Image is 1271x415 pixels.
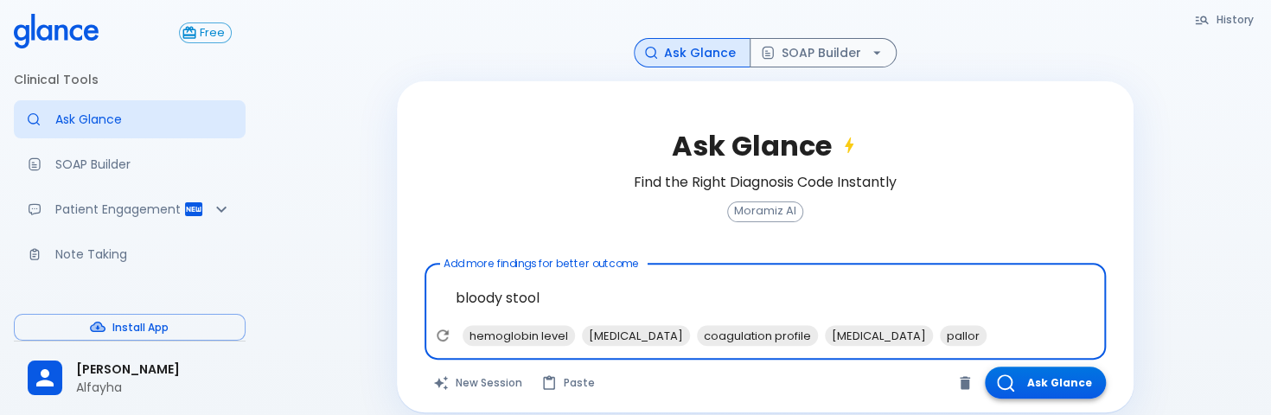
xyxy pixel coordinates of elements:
[825,326,933,346] span: [MEDICAL_DATA]
[14,235,246,273] a: Advanced note-taking
[750,38,897,68] button: SOAP Builder
[697,325,818,346] div: coagulation profile
[985,367,1106,399] button: Ask Glance
[697,326,818,346] span: coagulation profile
[728,205,802,218] span: Moramiz AI
[952,370,978,396] button: Clear
[55,156,232,173] p: SOAP Builder
[533,367,605,399] button: Paste from clipboard
[634,170,897,195] h6: Find the Right Diagnosis Code Instantly
[179,22,232,43] button: Free
[55,246,232,263] p: Note Taking
[14,348,246,408] div: [PERSON_NAME]Alfayha
[634,38,750,68] button: Ask Glance
[55,111,232,128] p: Ask Glance
[14,190,246,228] div: Patient Reports & Referrals
[582,326,690,346] span: [MEDICAL_DATA]
[14,100,246,138] a: Moramiz: Find ICD10AM codes instantly
[14,314,246,341] button: Install App
[940,325,987,346] div: pallor
[14,59,246,100] li: Clinical Tools
[940,326,987,346] span: pallor
[76,379,232,396] p: Alfayha
[463,325,575,346] div: hemoglobin level
[463,326,575,346] span: hemoglobin level
[430,322,456,348] button: Refresh suggestions
[1185,7,1264,32] button: History
[425,367,533,399] button: Clears all inputs and results.
[437,271,1094,325] textarea: bloody stool
[194,27,231,40] span: Free
[55,201,183,218] p: Patient Engagement
[825,325,933,346] div: [MEDICAL_DATA]
[179,22,246,43] a: Click to view or change your subscription
[76,361,232,379] span: [PERSON_NAME]
[672,130,859,163] h2: Ask Glance
[14,145,246,183] a: Docugen: Compose a clinical documentation in seconds
[444,256,639,271] label: Add more findings for better outcome
[582,325,690,346] div: [MEDICAL_DATA]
